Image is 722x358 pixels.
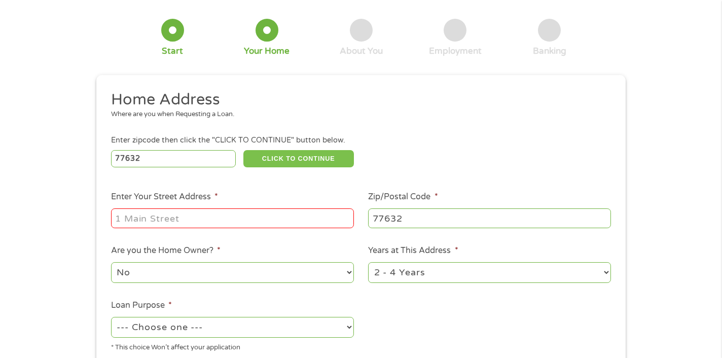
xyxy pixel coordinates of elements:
[111,135,611,146] div: Enter zipcode then click the "CLICK TO CONTINUE" button below.
[368,245,458,256] label: Years at This Address
[111,208,354,228] input: 1 Main Street
[429,46,482,57] div: Employment
[111,339,354,353] div: * This choice Won’t affect your application
[368,192,438,202] label: Zip/Postal Code
[111,110,604,120] div: Where are you when Requesting a Loan.
[340,46,383,57] div: About You
[162,46,183,57] div: Start
[111,150,236,167] input: Enter Zipcode (e.g 01510)
[111,192,218,202] label: Enter Your Street Address
[111,300,172,311] label: Loan Purpose
[111,245,221,256] label: Are you the Home Owner?
[111,90,604,110] h2: Home Address
[533,46,566,57] div: Banking
[244,46,290,57] div: Your Home
[243,150,354,167] button: CLICK TO CONTINUE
